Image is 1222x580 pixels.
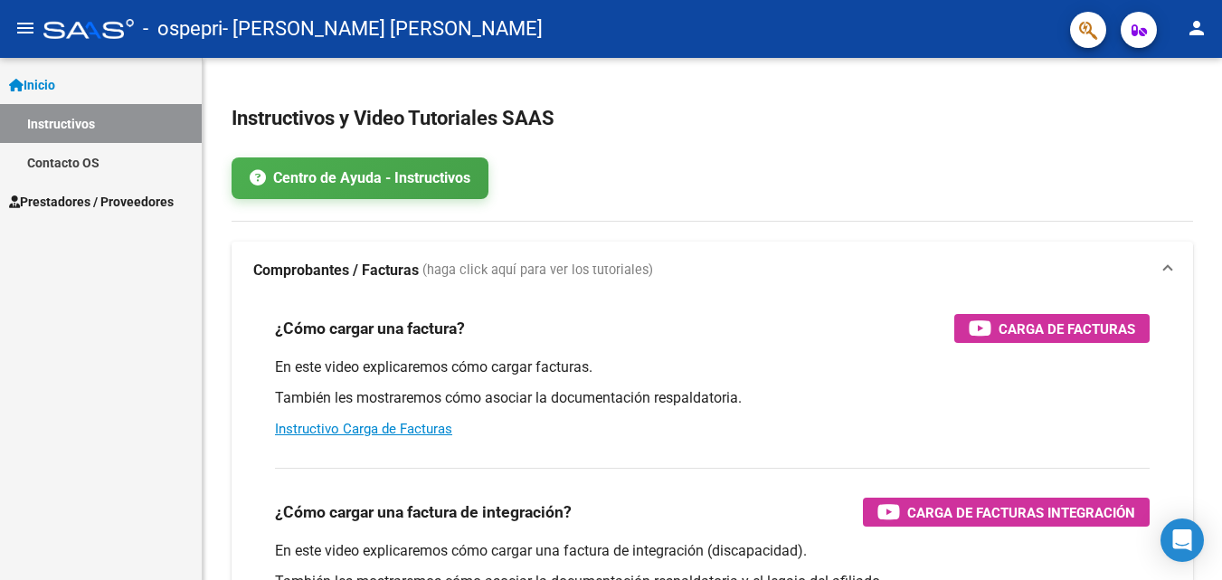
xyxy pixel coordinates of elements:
span: - ospepri [143,9,223,49]
mat-icon: menu [14,17,36,39]
a: Centro de Ayuda - Instructivos [232,157,488,199]
span: Carga de Facturas [999,318,1135,340]
p: También les mostraremos cómo asociar la documentación respaldatoria. [275,388,1150,408]
button: Carga de Facturas [954,314,1150,343]
span: Prestadores / Proveedores [9,192,174,212]
div: Open Intercom Messenger [1160,518,1204,562]
span: - [PERSON_NAME] [PERSON_NAME] [223,9,543,49]
h3: ¿Cómo cargar una factura? [275,316,465,341]
h3: ¿Cómo cargar una factura de integración? [275,499,572,525]
p: En este video explicaremos cómo cargar una factura de integración (discapacidad). [275,541,1150,561]
h2: Instructivos y Video Tutoriales SAAS [232,101,1193,136]
mat-expansion-panel-header: Comprobantes / Facturas (haga click aquí para ver los tutoriales) [232,242,1193,300]
strong: Comprobantes / Facturas [253,261,419,280]
button: Carga de Facturas Integración [863,498,1150,527]
span: Inicio [9,75,55,95]
a: Instructivo Carga de Facturas [275,421,452,437]
p: En este video explicaremos cómo cargar facturas. [275,357,1150,377]
mat-icon: person [1186,17,1208,39]
span: Carga de Facturas Integración [907,501,1135,524]
span: (haga click aquí para ver los tutoriales) [422,261,653,280]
